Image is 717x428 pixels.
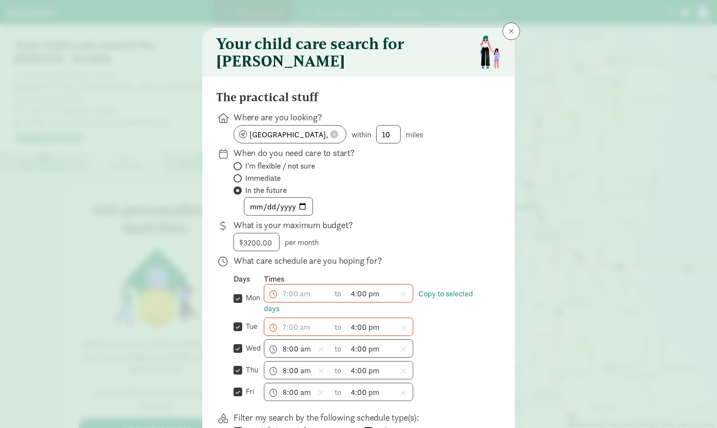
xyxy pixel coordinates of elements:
[335,343,342,355] span: to
[242,292,260,303] label: mon
[285,237,319,247] span: per month
[335,288,342,299] span: to
[264,383,330,401] input: 7:00 am
[245,173,281,183] span: Immediate
[347,383,413,401] input: 5:00 pm
[264,285,330,302] input: 7:00 am
[406,129,423,139] span: miles
[234,274,264,284] div: Days
[347,340,413,357] input: 5:00 pm
[234,411,487,424] p: Filter my search by the following schedule type(s):
[216,35,473,70] h3: Your child care search for [PERSON_NAME]
[352,129,371,139] span: within
[335,386,342,398] span: to
[347,318,413,335] input: 5:00 pm
[264,340,330,357] input: 7:00 am
[347,285,413,302] input: 5:00 pm
[245,185,287,196] span: In the future
[234,219,487,231] p: What is your maximum budget?
[242,365,258,375] label: thu
[234,126,346,143] input: enter zipcode or address
[264,318,330,335] input: 7:00 am
[242,321,257,332] label: tue
[347,362,413,379] input: 5:00 pm
[264,362,330,379] input: 7:00 am
[216,90,318,104] h4: The practical stuff
[234,255,487,267] p: What care schedule are you hoping for?
[234,147,487,159] p: When do you need care to start?
[234,111,487,123] p: Where are you looking?
[264,274,487,284] div: Times
[335,365,342,376] span: to
[335,321,342,333] span: to
[242,386,254,397] label: fri
[242,343,261,353] label: wed
[245,161,315,171] span: I'm flexible / not sure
